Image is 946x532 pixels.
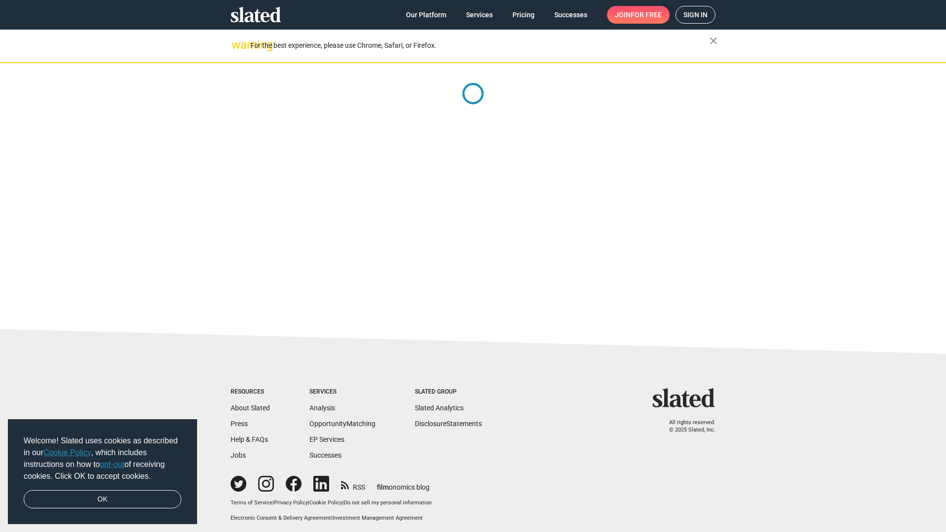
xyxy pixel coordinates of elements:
[415,420,482,428] a: DisclosureStatements
[309,435,344,443] a: EP Services
[231,451,246,459] a: Jobs
[398,6,454,24] a: Our Platform
[8,419,197,525] div: cookieconsent
[554,6,587,24] span: Successes
[231,515,331,521] a: Electronic Consent & Delivery Agreement
[331,515,333,521] span: |
[250,39,709,52] div: For the best experience, please use Chrome, Safari, or Firefox.
[546,6,595,24] a: Successes
[308,499,309,506] span: |
[231,420,248,428] a: Press
[272,499,274,506] span: |
[231,435,268,443] a: Help & FAQs
[505,6,542,24] a: Pricing
[309,388,375,396] div: Services
[615,6,662,24] span: Join
[24,435,181,482] span: Welcome! Slated uses cookies as described in our , which includes instructions on how to of recei...
[377,475,430,492] a: filmonomics blog
[274,499,308,506] a: Privacy Policy
[415,404,464,412] a: Slated Analytics
[333,515,423,521] a: Investment Management Agreement
[24,490,181,509] a: dismiss cookie message
[231,404,270,412] a: About Slated
[231,499,272,506] a: Terms of Service
[309,499,342,506] a: Cookie Policy
[309,451,341,459] a: Successes
[458,6,501,24] a: Services
[309,420,375,428] a: OpportunityMatching
[100,460,125,468] a: opt-out
[676,6,715,24] a: Sign in
[659,419,715,433] p: All rights reserved. © 2025 Slated, Inc.
[43,448,91,457] a: Cookie Policy
[232,39,243,51] mat-icon: warning
[512,6,535,24] span: Pricing
[231,388,270,396] div: Resources
[466,6,493,24] span: Services
[309,404,335,412] a: Analysis
[631,6,662,24] span: for free
[415,388,482,396] div: Slated Group
[342,499,344,506] span: |
[683,6,708,23] span: Sign in
[406,6,446,24] span: Our Platform
[341,477,365,492] a: RSS
[607,6,670,24] a: Joinfor free
[344,499,432,507] button: Do not sell my personal information
[708,35,719,47] mat-icon: close
[377,483,389,491] span: film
